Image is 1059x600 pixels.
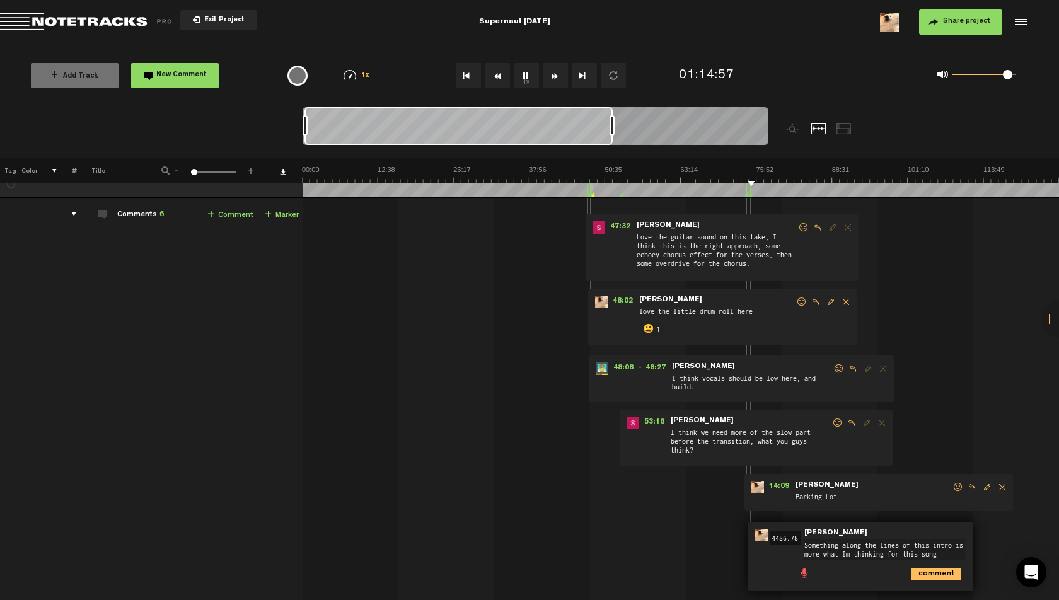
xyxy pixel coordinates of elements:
th: Title [77,158,144,183]
span: Share project [943,18,990,25]
span: + [246,165,256,173]
button: New Comment [131,63,219,88]
span: [PERSON_NAME] [671,362,736,371]
span: 1x [361,72,370,79]
button: Fast Forward [543,63,568,88]
div: 01:14:57 [679,67,734,85]
span: Edit comment [859,418,874,427]
div: Open Intercom Messenger [1016,557,1046,587]
span: I think we need more of the slow part before the transition, what you guys think? [669,427,831,461]
span: Reply to comment [808,297,823,306]
span: comment [911,568,922,578]
img: speedometer.svg [344,70,356,80]
span: 47:32 [605,221,635,234]
span: - [171,165,182,173]
button: Go to beginning [456,63,481,88]
span: Parking Lot [794,491,952,505]
span: Reply to comment [844,418,859,427]
span: Delete comment [874,418,889,427]
span: Reply to comment [964,483,980,492]
button: 1x [514,63,539,88]
span: Delete comment [840,223,855,232]
img: ACg8ocKVEwFPSesH02ewtfngz2fGMP7GWhe_56zcumKuySUX2cd_4A=s96-c [627,417,639,429]
span: 14:09 [764,481,794,493]
span: 48:02 [608,296,638,308]
span: Delete comment [876,364,891,373]
th: Color [19,158,38,183]
span: - 48:27 [639,362,671,375]
span: Love the guitar sound on this take, I think this is the right approach, some echoey chorus effect... [635,231,797,275]
span: [PERSON_NAME] [635,221,701,230]
span: love the little drum roll here [638,306,796,320]
div: 1x [324,70,389,81]
p: 1 [654,322,662,337]
div: Comments [117,210,164,221]
span: Exit Project [200,17,245,24]
img: ACg8ocJAb0TdUjAQCGDpaq8GdX5So0bc8qDBDljAwLuhVOfq31AqBBWK=s96-c [596,362,608,375]
span: I think vocals should be low here, and build. [671,372,833,396]
a: Download comments [280,169,286,175]
div: {{ tooltip_message }} [287,66,308,86]
span: Reply to comment [845,364,860,373]
span: [PERSON_NAME] [669,417,735,425]
button: Exit Project [180,10,257,30]
span: Edit comment [980,483,995,492]
span: Delete comment [995,483,1010,492]
span: + [207,210,214,220]
span: Edit comment [823,297,838,306]
span: [PERSON_NAME] [638,296,703,304]
i: comment [911,568,961,580]
button: Rewind [485,63,510,88]
button: Share project [919,9,1002,35]
span: 53:16 [639,417,669,429]
span: + [265,210,272,220]
img: ruler [302,165,1059,183]
a: Comment [207,208,253,222]
img: ACg8ocL5gwKw5pd07maQ2lhPOff6WT8m3IvDddvTE_9JOcBkgrnxFAKk=s96-c [751,481,764,493]
span: Add Track [51,73,98,80]
button: +Add Track [31,63,119,88]
img: ACg8ocKVEwFPSesH02ewtfngz2fGMP7GWhe_56zcumKuySUX2cd_4A=s96-c [593,221,605,234]
span: + [51,71,58,81]
button: Loop [601,63,626,88]
img: ACg8ocL5gwKw5pd07maQ2lhPOff6WT8m3IvDddvTE_9JOcBkgrnxFAKk=s96-c [755,529,768,541]
span: Edit comment [860,364,876,373]
span: Reply to comment [810,223,825,232]
button: Go to end [572,63,597,88]
span: Edit comment [825,223,840,232]
span: 6 [159,211,164,219]
img: ACg8ocL5gwKw5pd07maQ2lhPOff6WT8m3IvDddvTE_9JOcBkgrnxFAKk=s96-c [880,13,899,32]
a: Marker [265,208,299,222]
span: Delete comment [838,297,854,306]
img: ACg8ocL5gwKw5pd07maQ2lhPOff6WT8m3IvDddvTE_9JOcBkgrnxFAKk=s96-c [595,296,608,308]
span: New Comment [156,72,207,79]
th: # [57,158,77,183]
span: [PERSON_NAME] [803,529,869,538]
div: comments [59,208,79,221]
span: 48:08 [608,362,639,375]
span: [PERSON_NAME] [794,481,860,490]
p: 😃 [642,322,654,337]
